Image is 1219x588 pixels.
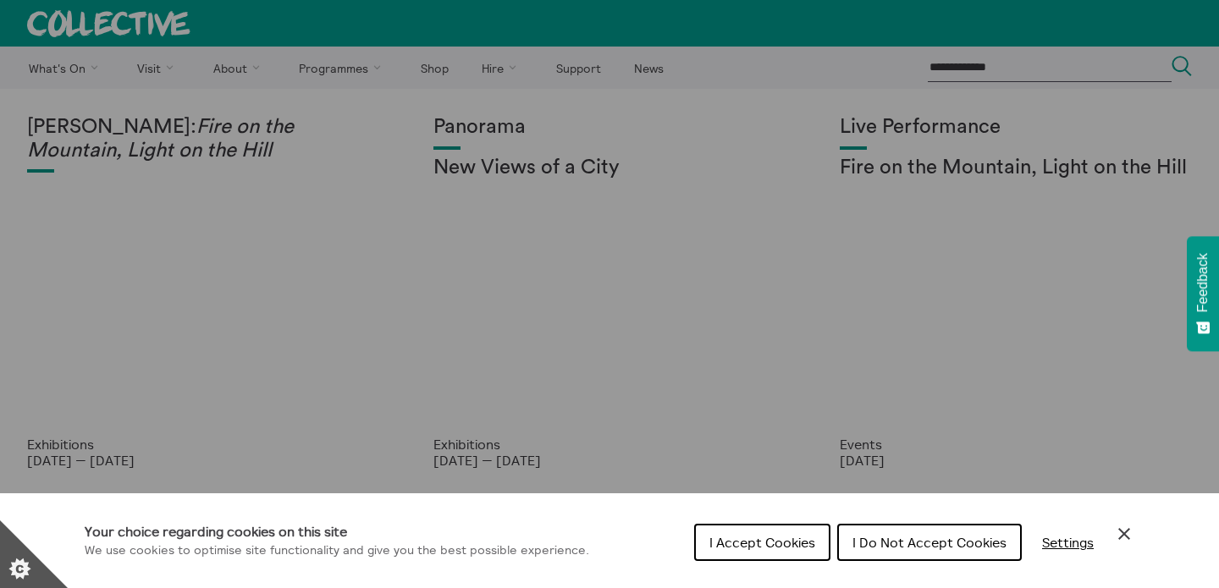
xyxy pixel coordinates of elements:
span: I Accept Cookies [709,534,815,551]
button: Close Cookie Control [1114,524,1134,544]
button: I Do Not Accept Cookies [837,524,1022,561]
p: We use cookies to optimise site functionality and give you the best possible experience. [85,541,589,560]
button: Settings [1029,525,1107,559]
span: Settings [1042,534,1094,551]
span: Feedback [1195,253,1211,312]
span: I Do Not Accept Cookies [852,534,1007,551]
button: Feedback - Show survey [1187,236,1219,351]
h1: Your choice regarding cookies on this site [85,521,589,541]
button: I Accept Cookies [694,524,830,561]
